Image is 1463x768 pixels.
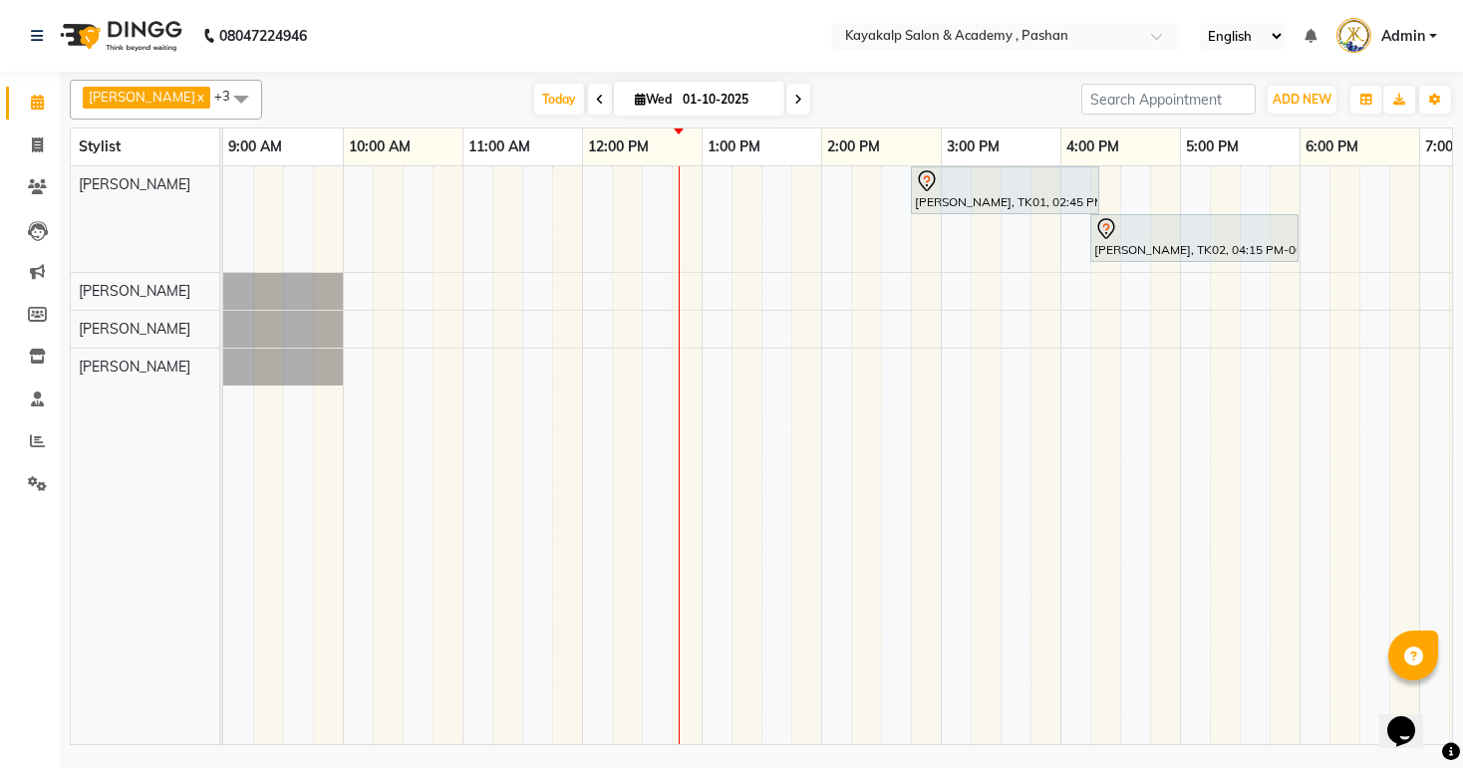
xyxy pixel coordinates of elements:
[463,132,535,161] a: 11:00 AM
[703,132,765,161] a: 1:00 PM
[1301,132,1363,161] a: 6:00 PM
[1061,132,1124,161] a: 4:00 PM
[677,85,776,115] input: 2025-10-01
[79,282,190,300] span: [PERSON_NAME]
[51,8,187,64] img: logo
[913,169,1097,211] div: [PERSON_NAME], TK01, 02:45 PM-04:20 PM, skin Counsultation
[79,358,190,376] span: [PERSON_NAME]
[1081,84,1256,115] input: Search Appointment
[79,175,190,193] span: [PERSON_NAME]
[630,92,677,107] span: Wed
[219,8,307,64] b: 08047224946
[1092,217,1297,259] div: [PERSON_NAME], TK02, 04:15 PM-06:00 PM, Argan Waxing - Full Arms
[583,132,654,161] a: 12:00 PM
[89,89,195,105] span: [PERSON_NAME]
[1379,688,1443,748] iframe: chat widget
[1273,92,1331,107] span: ADD NEW
[1336,18,1371,53] img: Admin
[344,132,416,161] a: 10:00 AM
[79,320,190,338] span: [PERSON_NAME]
[79,137,121,155] span: Stylist
[822,132,885,161] a: 2:00 PM
[1381,26,1425,47] span: Admin
[1181,132,1244,161] a: 5:00 PM
[223,132,287,161] a: 9:00 AM
[534,84,584,115] span: Today
[214,88,245,104] span: +3
[942,132,1005,161] a: 3:00 PM
[1268,86,1336,114] button: ADD NEW
[195,89,204,105] a: x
